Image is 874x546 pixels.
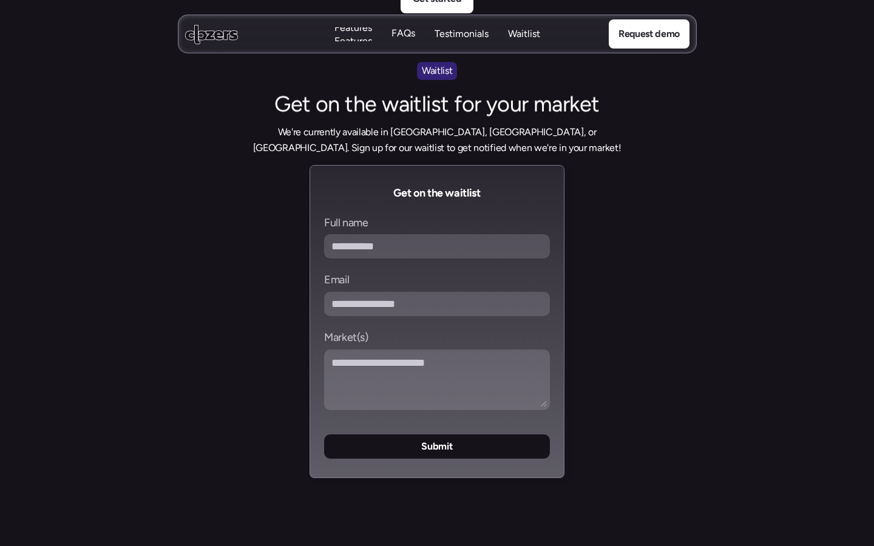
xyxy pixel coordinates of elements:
[324,273,349,287] p: Email
[324,234,550,258] input: Full name
[391,27,415,40] p: FAQs
[508,27,540,41] p: Waitlist
[334,21,372,34] p: Features
[618,26,679,42] p: Request demo
[508,27,540,41] a: WaitlistWaitlist
[421,439,452,454] p: Submit
[231,90,643,120] h2: Get on the waitlist for your market
[324,216,368,230] p: Full name
[422,63,452,79] p: Waitlist
[334,27,372,41] a: FeaturesFeatures
[324,184,550,201] h3: Get on the waitlist
[608,19,689,49] a: Request demo
[324,349,550,410] textarea: Market(s)
[231,124,643,155] p: We're currently available in [GEOGRAPHIC_DATA], [GEOGRAPHIC_DATA], or [GEOGRAPHIC_DATA]. Sign up ...
[435,27,489,41] a: TestimonialsTestimonials
[334,35,372,48] p: Features
[324,292,550,316] input: Email
[391,40,415,53] p: FAQs
[435,27,489,41] p: Testimonials
[391,27,415,41] a: FAQsFAQs
[324,434,550,459] button: Submit
[324,331,368,345] p: Market(s)
[435,41,489,54] p: Testimonials
[508,41,540,54] p: Waitlist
